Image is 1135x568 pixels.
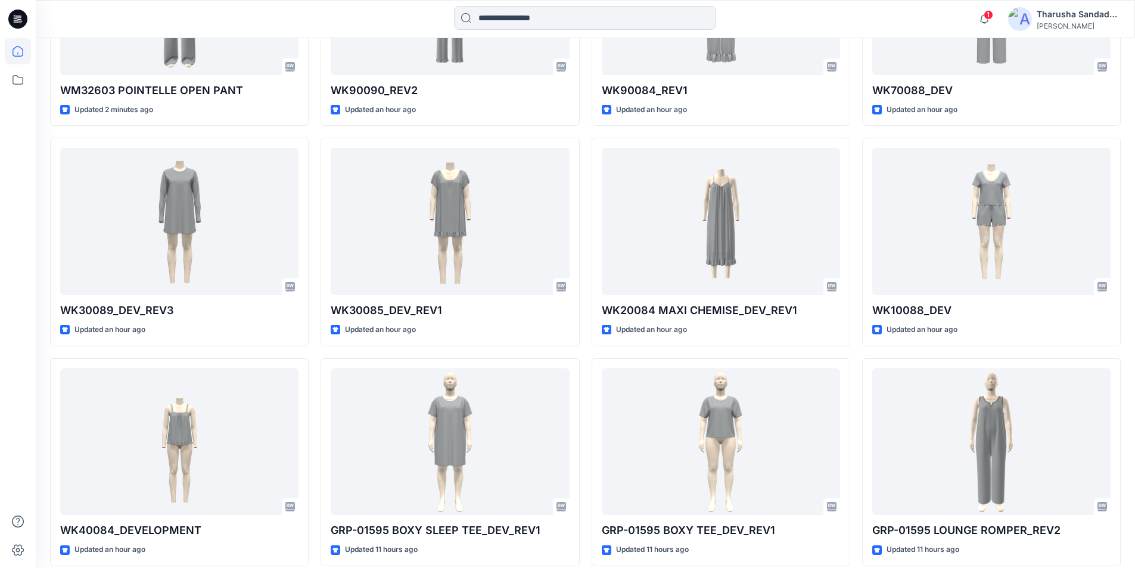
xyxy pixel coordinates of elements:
[331,522,569,539] p: GRP-01595 BOXY SLEEP TEE_DEV_REV1
[345,324,416,336] p: Updated an hour ago
[602,522,840,539] p: GRP-01595 BOXY TEE_DEV_REV1
[74,544,145,556] p: Updated an hour ago
[872,522,1111,539] p: GRP-01595 LOUNGE ROMPER_REV2
[60,522,298,539] p: WK40084_DEVELOPMENT
[345,544,418,556] p: Updated 11 hours ago
[616,104,687,116] p: Updated an hour ago
[60,82,298,99] p: WM32603 POINTELLE OPEN PANT
[872,82,1111,99] p: WK70088_DEV
[872,368,1111,516] a: GRP-01595 LOUNGE ROMPER_REV2
[1008,7,1032,31] img: avatar
[602,368,840,516] a: GRP-01595 BOXY TEE_DEV_REV1
[1037,21,1120,30] div: [PERSON_NAME]
[1037,7,1120,21] div: Tharusha Sandadeepa
[616,544,689,556] p: Updated 11 hours ago
[887,544,959,556] p: Updated 11 hours ago
[602,82,840,99] p: WK90084_REV1
[872,302,1111,319] p: WK10088_DEV
[60,368,298,516] a: WK40084_DEVELOPMENT
[602,302,840,319] p: WK20084 MAXI CHEMISE_DEV_REV1
[602,148,840,295] a: WK20084 MAXI CHEMISE_DEV_REV1
[872,148,1111,295] a: WK10088_DEV
[616,324,687,336] p: Updated an hour ago
[887,104,957,116] p: Updated an hour ago
[60,302,298,319] p: WK30089_DEV_REV3
[331,148,569,295] a: WK30085_DEV_REV1
[60,148,298,295] a: WK30089_DEV_REV3
[887,324,957,336] p: Updated an hour ago
[331,368,569,516] a: GRP-01595 BOXY SLEEP TEE_DEV_REV1
[74,324,145,336] p: Updated an hour ago
[331,302,569,319] p: WK30085_DEV_REV1
[984,10,993,20] span: 1
[331,82,569,99] p: WK90090_REV2
[345,104,416,116] p: Updated an hour ago
[74,104,153,116] p: Updated 2 minutes ago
